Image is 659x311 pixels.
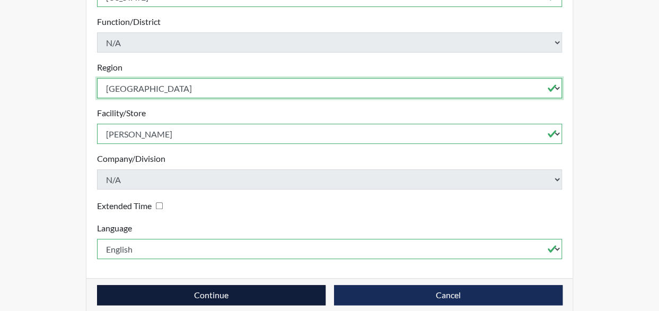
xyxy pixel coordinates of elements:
label: Region [97,61,122,74]
label: Company/Division [97,152,165,165]
label: Extended Time [97,200,152,212]
div: Checking this box will provide the interviewee with an accomodation of extra time to answer each ... [97,198,167,213]
button: Continue [97,285,326,305]
button: Cancel [334,285,563,305]
label: Function/District [97,15,161,28]
label: Language [97,222,132,235]
label: Facility/Store [97,107,146,119]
